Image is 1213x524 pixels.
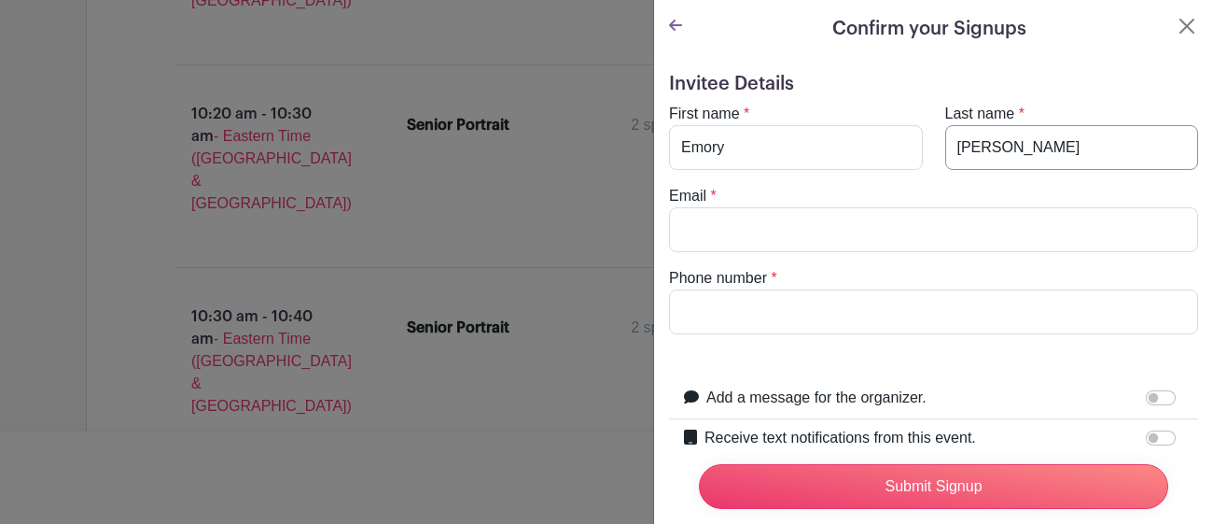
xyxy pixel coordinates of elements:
[706,387,927,409] label: Add a message for the organizer.
[945,103,1015,125] label: Last name
[669,103,740,125] label: First name
[704,427,976,449] label: Receive text notifications from this event.
[669,73,1198,95] h5: Invitee Details
[669,185,706,207] label: Email
[669,267,767,290] label: Phone number
[832,15,1026,43] h5: Confirm your Signups
[1176,15,1198,37] button: Close
[699,464,1168,509] input: Submit Signup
